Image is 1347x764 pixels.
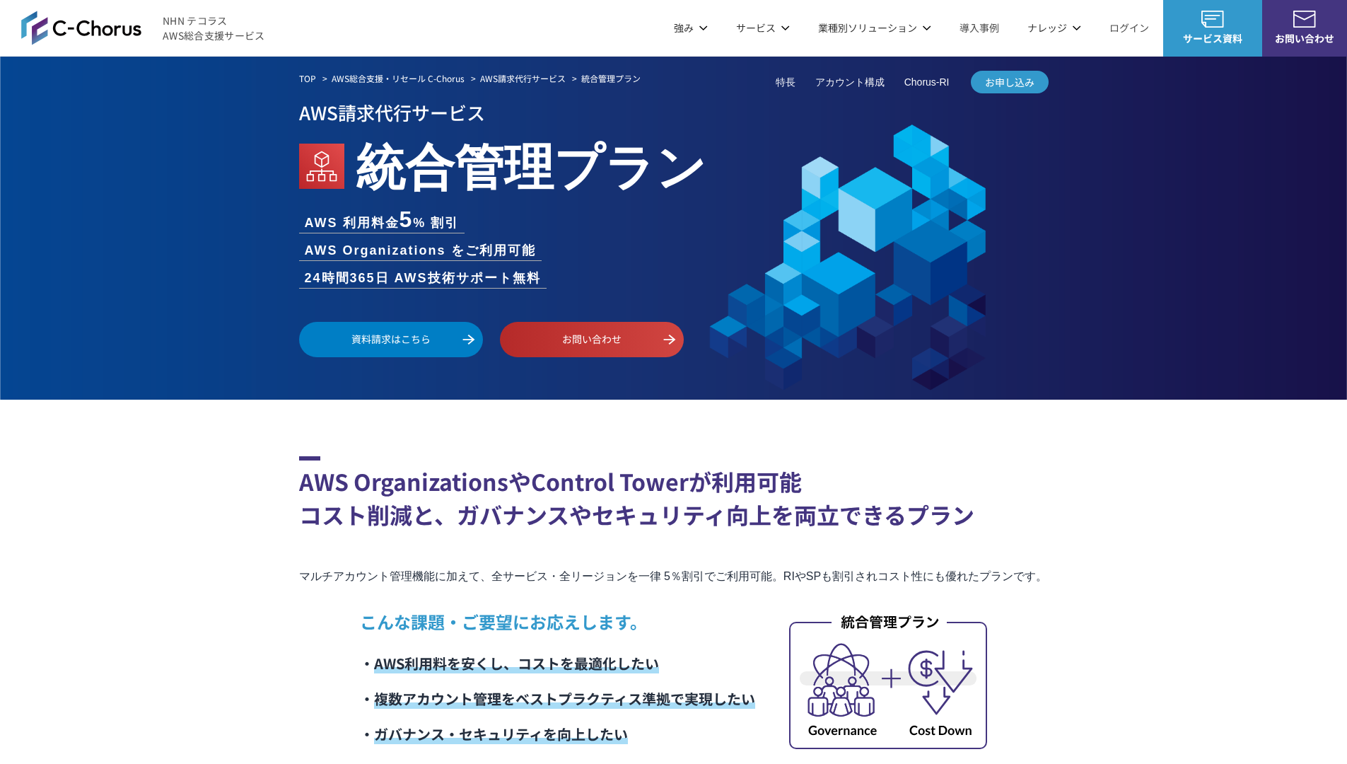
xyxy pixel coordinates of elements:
[360,681,755,717] li: ・
[971,75,1049,90] span: お申し込み
[163,13,265,43] span: NHN テコラス AWS総合支援サービス
[480,72,566,85] a: AWS請求代行サービス
[21,11,265,45] a: AWS総合支援サービス C-ChorusNHN テコラスAWS総合支援サービス
[299,144,344,189] img: AWS Organizations
[299,72,316,85] a: TOP
[1027,21,1081,35] p: ナレッジ
[299,97,1049,127] p: AWS請求代行サービス
[374,724,628,744] span: ガバナンス・セキュリティを向上したい
[400,207,414,232] span: 5
[736,21,790,35] p: サービス
[21,11,141,45] img: AWS総合支援サービス C-Chorus
[674,21,708,35] p: 強み
[904,75,950,90] a: Chorus-RI
[299,241,542,260] li: AWS Organizations をご利用可能
[299,322,483,357] a: 資料請求はこちら
[1293,11,1316,28] img: お問い合わせ
[360,646,755,681] li: ・
[299,269,547,288] li: 24時間365日 AWS技術サポート無料
[356,127,706,199] em: 統合管理プラン
[818,21,931,35] p: 業種別ソリューション
[776,75,795,90] a: 特長
[960,21,999,35] a: 導入事例
[500,322,684,357] a: お問い合わせ
[299,208,465,233] li: AWS 利用料金 % 割引
[332,72,465,85] a: AWS総合支援・リセール C-Chorus
[815,75,885,90] a: アカウント構成
[581,72,641,84] em: 統合管理プラン
[374,688,755,709] span: 複数アカウント管理をベストプラクティス準拠で実現したい
[971,71,1049,93] a: お申し込み
[374,653,659,673] span: AWS利用料を安くし、コストを最適化したい
[1109,21,1149,35] a: ログイン
[299,567,1049,586] p: マルチアカウント管理機能に加えて、全サービス・全リージョンを一律 5％割引でご利用可能。RIやSPも割引されコスト性にも優れたプランです。
[360,609,755,635] p: こんな課題・ご要望にお応えします。
[1201,11,1224,28] img: AWS総合支援サービス C-Chorus サービス資料
[360,717,755,752] li: ・
[1262,31,1347,46] span: お問い合わせ
[789,612,987,749] img: 統合管理プラン_内容イメージ
[1163,31,1262,46] span: サービス資料
[299,456,1049,531] h2: AWS OrganizationsやControl Towerが利用可能 コスト削減と、ガバナンスやセキュリティ向上を両立できるプラン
